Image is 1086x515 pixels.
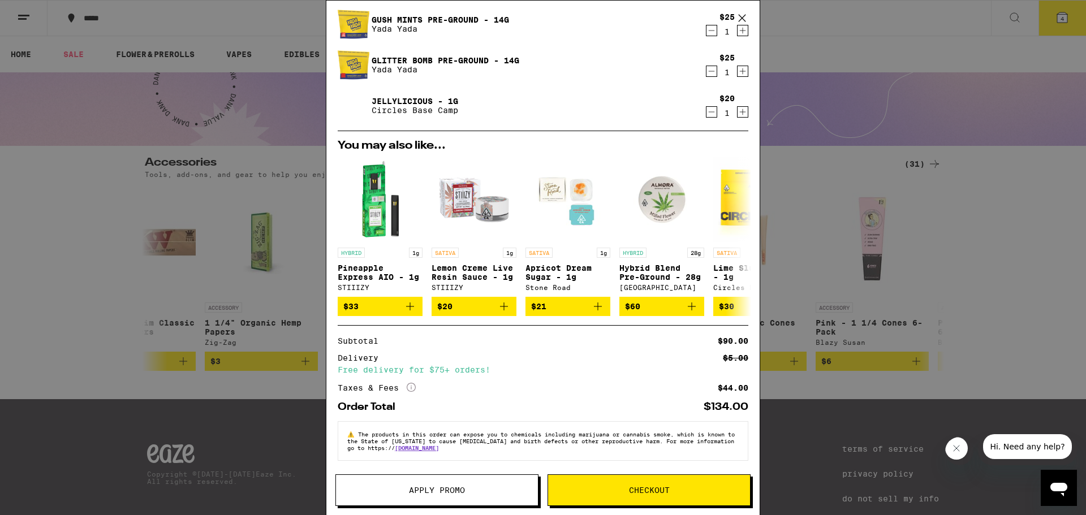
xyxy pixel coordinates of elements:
div: $44.00 [718,384,748,392]
img: Glitter Bomb Pre-Ground - 14g [338,49,369,81]
button: Add to bag [525,297,610,316]
div: Subtotal [338,337,386,345]
img: Gush Mints Pre-Ground - 14g [338,8,369,40]
img: STIIIZY - Pineapple Express AIO - 1g [338,157,423,242]
button: Checkout [548,474,751,506]
div: Order Total [338,402,403,412]
a: Open page for Pineapple Express AIO - 1g from STIIIZY [338,157,423,297]
span: Checkout [629,486,670,494]
button: Add to bag [619,297,704,316]
button: Increment [737,66,748,77]
span: ⚠️ [347,431,358,438]
a: Open page for Apricot Dream Sugar - 1g from Stone Road [525,157,610,297]
button: Increment [737,106,748,118]
button: Add to bag [338,297,423,316]
div: $5.00 [723,354,748,362]
iframe: Button to launch messaging window [1041,470,1077,506]
button: Decrement [706,25,717,36]
a: Open page for Lime Slushie AIO - 1g from Circles Base Camp [713,157,798,297]
p: Apricot Dream Sugar - 1g [525,263,610,282]
button: Apply Promo [335,474,538,506]
a: Jellylicious - 1g [372,97,458,106]
button: Add to bag [713,297,798,316]
p: 1g [597,248,610,258]
div: Taxes & Fees [338,383,416,393]
span: Apply Promo [409,486,465,494]
span: $60 [625,302,640,311]
div: 1 [719,68,735,77]
div: $25 [719,12,735,21]
div: Free delivery for $75+ orders! [338,366,748,374]
div: $25 [719,53,735,62]
p: SATIVA [525,248,553,258]
img: Stone Road - Apricot Dream Sugar - 1g [525,157,610,242]
span: The products in this order can expose you to chemicals including marijuana or cannabis smoke, whi... [347,431,735,451]
div: 1 [719,27,735,36]
img: Jellylicious - 1g [338,90,369,122]
a: Open page for Lemon Creme Live Resin Sauce - 1g from STIIIZY [432,157,516,297]
div: Stone Road [525,284,610,291]
div: $20 [719,94,735,103]
a: [DOMAIN_NAME] [395,444,439,451]
p: SATIVA [432,248,459,258]
div: $90.00 [718,337,748,345]
a: Gush Mints Pre-Ground - 14g [372,15,509,24]
p: Circles Base Camp [372,106,458,115]
p: Lemon Creme Live Resin Sauce - 1g [432,263,516,282]
p: 28g [687,248,704,258]
div: [GEOGRAPHIC_DATA] [619,284,704,291]
iframe: Close message [945,437,973,465]
p: Hybrid Blend Pre-Ground - 28g [619,263,704,282]
button: Decrement [706,106,717,118]
button: Add to bag [432,297,516,316]
span: $21 [531,302,546,311]
div: Circles Base Camp [713,284,798,291]
div: 1 [719,109,735,118]
span: $33 [343,302,359,311]
iframe: Message from company [978,434,1077,465]
img: Almora Farm - Hybrid Blend Pre-Ground - 28g [619,157,704,242]
p: Lime Slushie AIO - 1g [713,263,798,282]
p: Pineapple Express AIO - 1g [338,263,423,282]
a: Open page for Hybrid Blend Pre-Ground - 28g from Almora Farm [619,157,704,297]
p: Yada Yada [372,24,509,33]
div: STIIIZY [338,284,423,291]
p: 1g [409,248,423,258]
div: STIIIZY [432,284,516,291]
span: $20 [437,302,453,311]
p: SATIVA [713,248,740,258]
button: Decrement [706,66,717,77]
p: 1g [503,248,516,258]
span: $30 [719,302,734,311]
h2: You may also like... [338,140,748,152]
p: HYBRID [338,248,365,258]
p: HYBRID [619,248,647,258]
img: STIIIZY - Lemon Creme Live Resin Sauce - 1g [432,157,516,242]
div: $134.00 [704,402,748,412]
p: Yada Yada [372,65,519,74]
img: Circles Base Camp - Lime Slushie AIO - 1g [713,157,798,242]
div: Delivery [338,354,386,362]
a: Glitter Bomb Pre-Ground - 14g [372,56,519,65]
